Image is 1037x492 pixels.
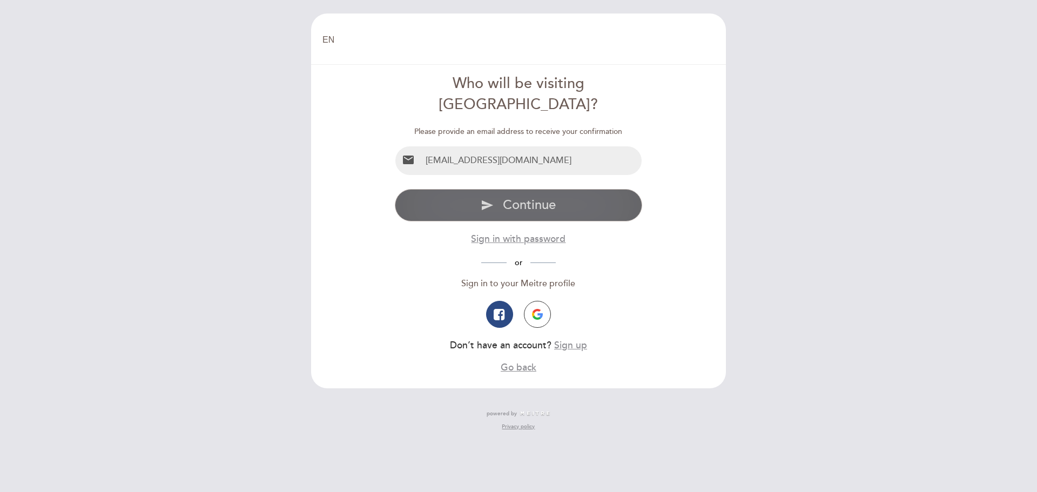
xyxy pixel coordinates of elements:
i: email [402,153,415,166]
button: Sign up [554,339,587,352]
button: Sign in with password [471,232,565,246]
img: MEITRE [520,411,550,416]
img: icon-google.png [532,309,543,320]
button: Go back [501,361,536,374]
div: Who will be visiting [GEOGRAPHIC_DATA]? [395,73,643,116]
a: powered by [487,410,550,417]
span: powered by [487,410,517,417]
span: or [507,258,530,267]
i: send [481,199,494,212]
div: Sign in to your Meitre profile [395,278,643,290]
input: Email [421,146,642,175]
a: Privacy policy [502,423,535,430]
div: Please provide an email address to receive your confirmation [395,126,643,137]
span: Don’t have an account? [450,340,551,351]
button: send Continue [395,189,643,221]
span: Continue [503,197,556,213]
